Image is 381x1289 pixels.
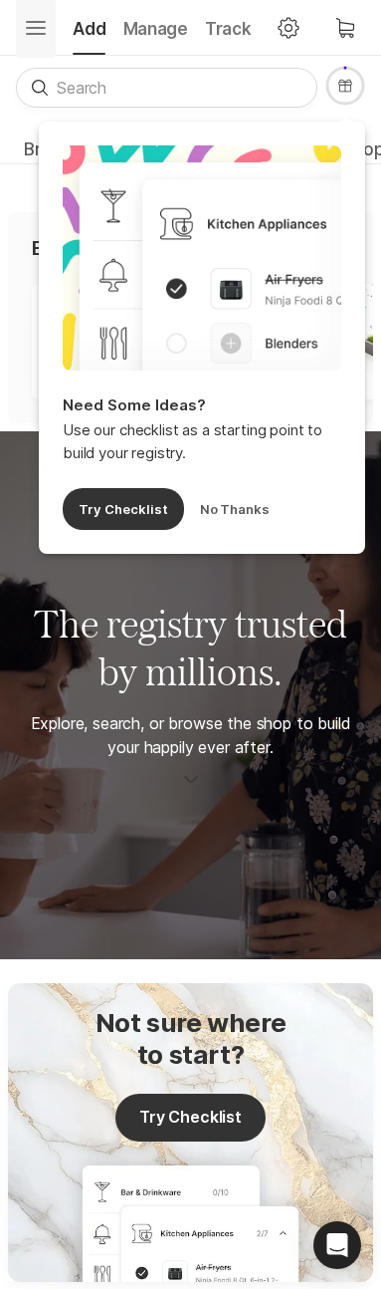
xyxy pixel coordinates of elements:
[32,236,232,260] p: Explore Your Registry
[63,419,341,464] p: Use our checklist as a starting point to build your registry.
[123,18,188,42] p: Manage
[24,600,357,695] h1: The registry trusted by millions.
[63,394,341,415] p: Need Some Ideas?
[73,18,105,42] p: Add
[24,128,81,163] a: Brands
[24,711,357,759] div: Explore, search, or browse the shop to build your happily ever after.
[95,1007,286,1069] p: Not sure where to start?
[205,18,252,42] p: Track
[115,1094,266,1142] button: Try Checklist
[200,488,271,530] button: No Thanks
[24,72,56,104] button: Search for
[63,488,184,530] button: Try Checklist
[313,1221,361,1269] div: Open Intercom Messenger
[16,68,317,108] input: Search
